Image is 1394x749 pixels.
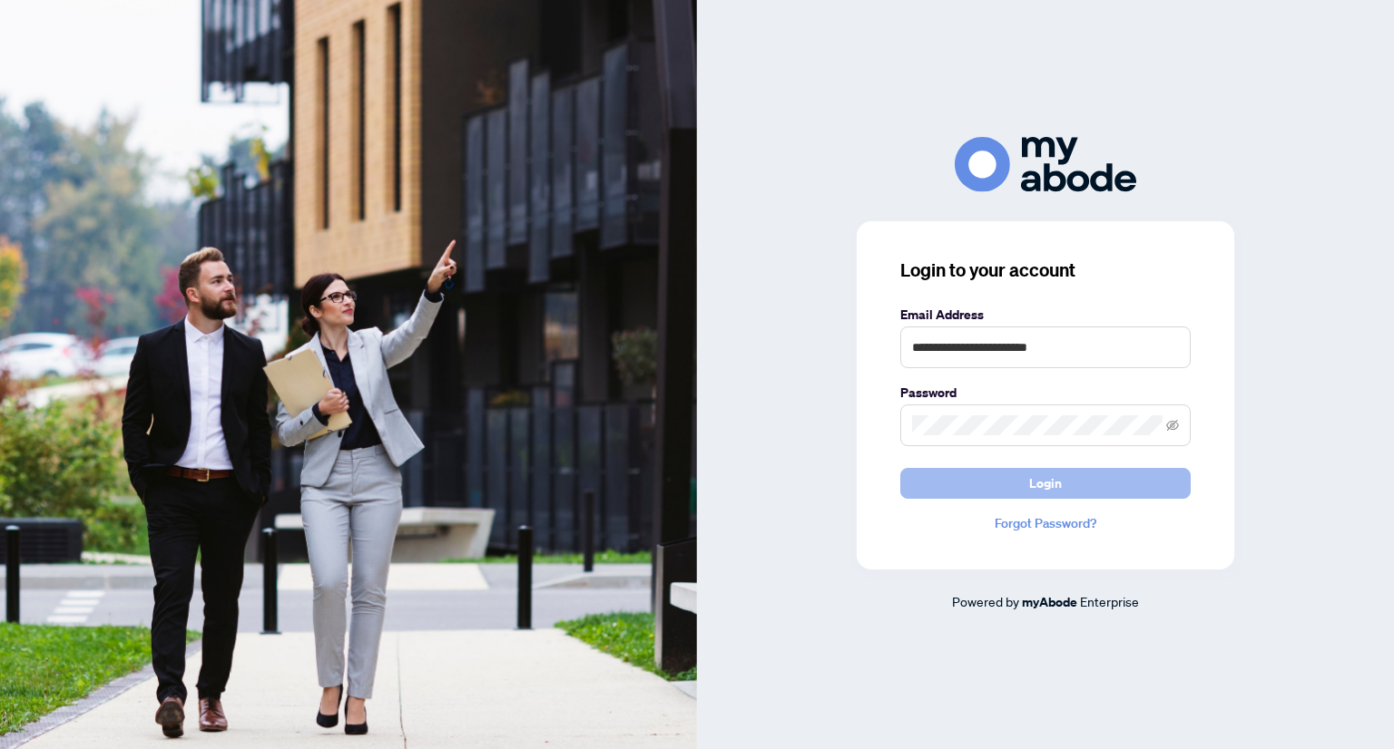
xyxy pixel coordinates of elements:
[900,468,1191,499] button: Login
[1029,469,1062,498] span: Login
[900,305,1191,325] label: Email Address
[1022,592,1077,612] a: myAbode
[1166,419,1179,432] span: eye-invisible
[900,513,1191,533] a: Forgot Password?
[900,383,1191,403] label: Password
[900,258,1191,283] h3: Login to your account
[952,593,1019,609] span: Powered by
[955,137,1136,192] img: ma-logo
[1080,593,1139,609] span: Enterprise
